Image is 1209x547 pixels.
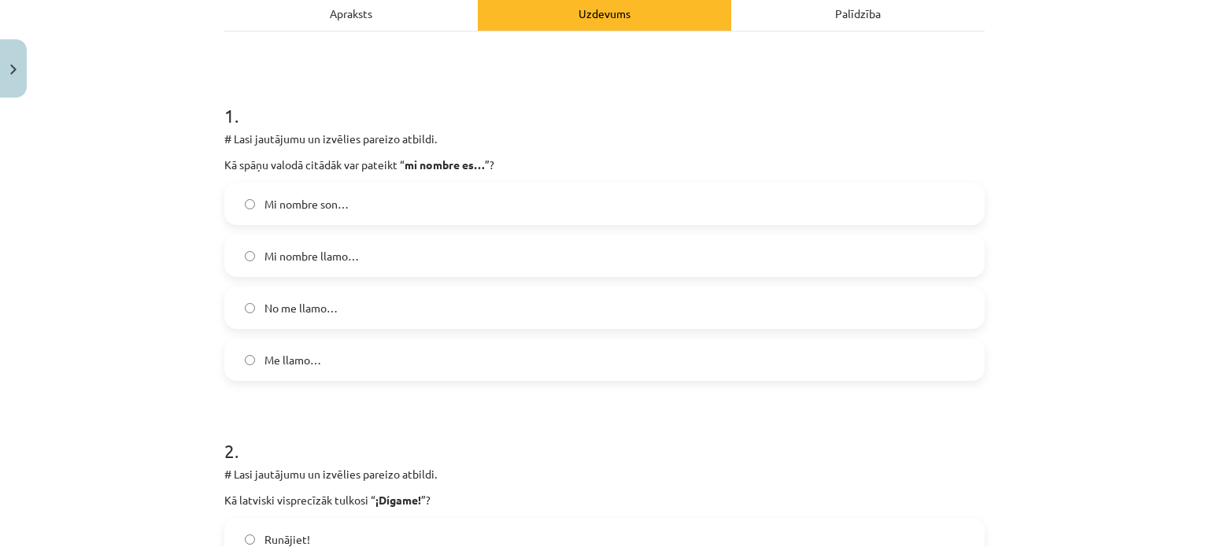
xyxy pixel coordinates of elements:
[224,492,985,508] p: Kā latviski visprecīzāk tulkosi “ ”?
[10,65,17,75] img: icon-close-lesson-0947bae3869378f0d4975bcd49f059093ad1ed9edebbc8119c70593378902aed.svg
[224,466,985,482] p: # Lasi jautājumu un izvēlies pareizo atbildi.
[264,196,349,213] span: Mi nombre son…
[224,412,985,461] h1: 2 .
[224,131,985,147] p: # Lasi jautājumu un izvēlies pareizo atbildi.
[245,199,255,209] input: Mi nombre son…
[245,251,255,261] input: Mi nombre llamo…
[405,157,485,172] strong: mi nombre es…
[264,352,321,368] span: Me llamo…
[224,77,985,126] h1: 1 .
[245,534,255,545] input: Runājiet!
[264,248,359,264] span: Mi nombre llamo…
[245,355,255,365] input: Me llamo…
[224,157,985,173] p: Kā spāņu valodā citādāk var pateikt “ ”?
[264,300,338,316] span: No me llamo…
[375,493,421,507] strong: ¡Dígame!
[245,303,255,313] input: No me llamo…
